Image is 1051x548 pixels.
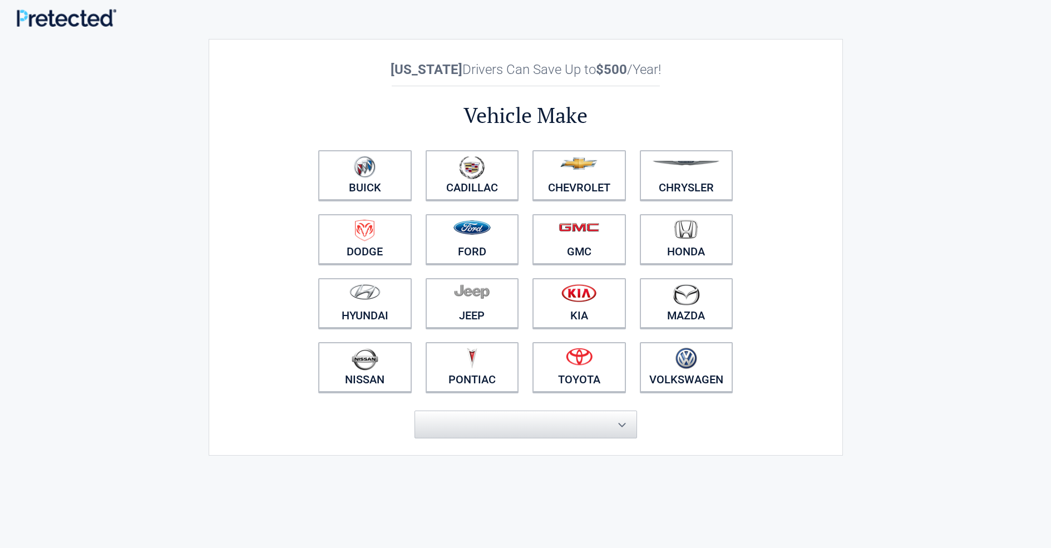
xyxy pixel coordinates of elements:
h2: Drivers Can Save Up to /Year [312,62,740,77]
a: Buick [318,150,412,200]
h2: Vehicle Make [312,101,740,130]
a: Chevrolet [532,150,626,200]
a: Jeep [426,278,519,328]
a: Volkswagen [640,342,733,392]
img: cadillac [459,156,485,179]
img: dodge [355,220,374,241]
img: toyota [566,348,593,366]
img: hyundai [349,284,381,300]
a: Nissan [318,342,412,392]
a: Dodge [318,214,412,264]
img: jeep [454,284,490,299]
a: Mazda [640,278,733,328]
b: $500 [596,62,627,77]
img: honda [674,220,698,239]
a: GMC [532,214,626,264]
img: kia [561,284,596,302]
a: Ford [426,214,519,264]
a: Kia [532,278,626,328]
a: Toyota [532,342,626,392]
img: chrysler [652,161,720,166]
b: [US_STATE] [391,62,462,77]
a: Pontiac [426,342,519,392]
a: Chrysler [640,150,733,200]
a: Cadillac [426,150,519,200]
img: nissan [352,348,378,371]
img: Main Logo [17,9,116,27]
img: buick [354,156,376,178]
img: volkswagen [675,348,697,369]
img: ford [453,220,491,235]
img: pontiac [466,348,477,369]
a: Honda [640,214,733,264]
img: chevrolet [560,157,598,170]
a: Hyundai [318,278,412,328]
img: gmc [559,223,599,232]
img: mazda [672,284,700,305]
